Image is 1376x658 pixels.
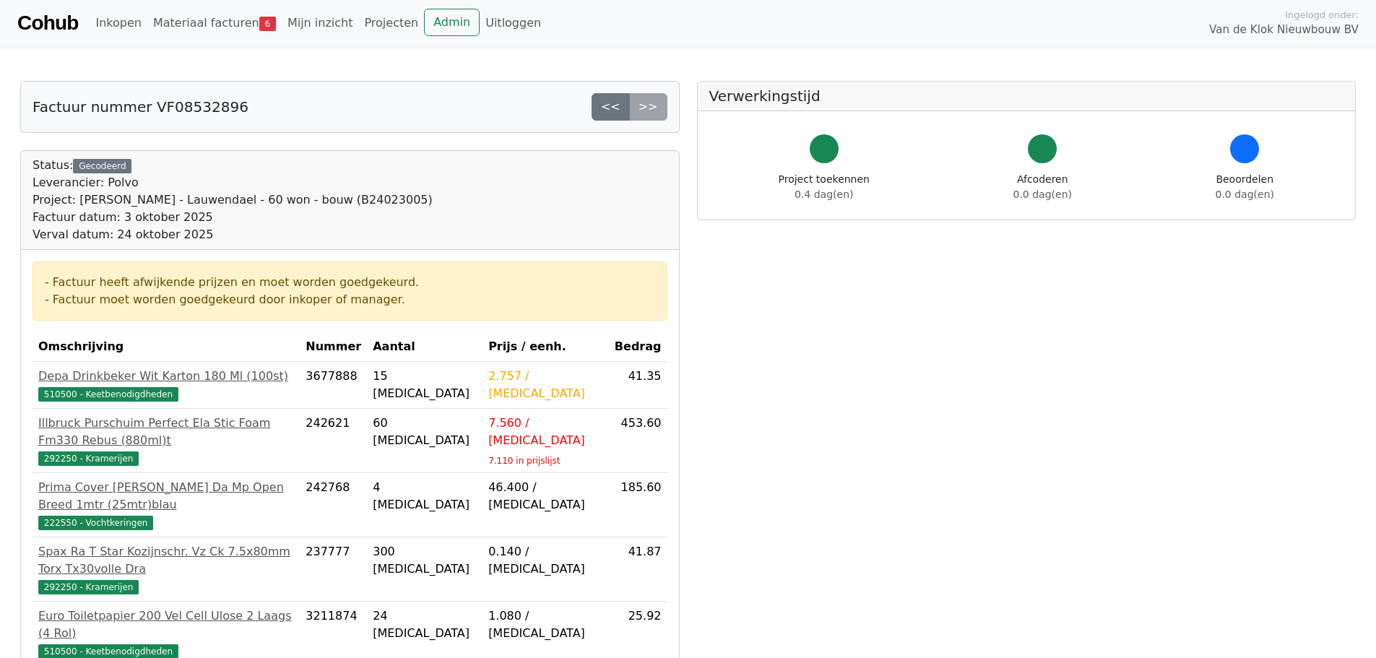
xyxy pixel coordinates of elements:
div: Prima Cover [PERSON_NAME] Da Mp Open Breed 1mtr (25mtr)blau [38,479,294,514]
div: 2.757 / [MEDICAL_DATA] [488,368,602,402]
div: 1.080 / [MEDICAL_DATA] [488,607,602,642]
div: 24 [MEDICAL_DATA] [373,607,477,642]
a: Uitloggen [480,9,547,38]
sub: 7.110 in prijslijst [488,456,560,466]
div: 0.140 / [MEDICAL_DATA] [488,543,602,578]
span: 6 [259,17,276,31]
div: 4 [MEDICAL_DATA] [373,479,477,514]
th: Nummer [300,332,367,362]
div: Euro Toiletpapier 200 Vel Cell Ulose 2 Laags (4 Rol) [38,607,294,642]
div: Project: [PERSON_NAME] - Lauwendael - 60 won - bouw (B24023005) [33,191,433,209]
h5: Verwerkingstijd [709,87,1344,105]
a: Mijn inzicht [282,9,359,38]
div: 15 [MEDICAL_DATA] [373,368,477,402]
th: Omschrijving [33,332,300,362]
div: 7.560 / [MEDICAL_DATA] [488,415,602,449]
div: Gecodeerd [73,159,131,173]
div: Beoordelen [1216,172,1274,202]
th: Aantal [367,332,483,362]
td: 41.87 [607,537,667,602]
td: 453.60 [607,409,667,473]
th: Bedrag [607,332,667,362]
div: - Factuur moet worden goedgekeurd door inkoper of manager. [45,291,655,308]
div: Depa Drinkbeker Wit Karton 180 Ml (100st) [38,368,294,385]
span: 510500 - Keetbenodigdheden [38,387,178,402]
a: Inkopen [90,9,147,38]
span: 292250 - Kramerijen [38,580,139,594]
div: 46.400 / [MEDICAL_DATA] [488,479,602,514]
a: Illbruck Purschuim Perfect Ela Stic Foam Fm330 Rebus (880ml)t292250 - Kramerijen [38,415,294,467]
td: 185.60 [607,473,667,537]
span: 0.0 dag(en) [1013,189,1072,200]
td: 3677888 [300,362,367,409]
div: Status: [33,157,433,243]
a: Spax Ra T Star Kozijnschr. Vz Ck 7.5x80mm Torx Tx30volle Dra292250 - Kramerijen [38,543,294,595]
a: Projecten [358,9,424,38]
span: 222550 - Vochtkeringen [38,516,153,530]
td: 242621 [300,409,367,473]
div: Leverancier: Polvo [33,174,433,191]
span: 292250 - Kramerijen [38,451,139,466]
div: - Factuur heeft afwijkende prijzen en moet worden goedgekeurd. [45,274,655,291]
span: Ingelogd onder: [1285,8,1359,22]
span: 0.4 dag(en) [795,189,853,200]
a: Materiaal facturen6 [147,9,282,38]
h5: Factuur nummer VF08532896 [33,98,248,116]
div: Factuur datum: 3 oktober 2025 [33,209,433,226]
a: Admin [424,9,480,36]
div: Spax Ra T Star Kozijnschr. Vz Ck 7.5x80mm Torx Tx30volle Dra [38,543,294,578]
div: Afcoderen [1013,172,1072,202]
div: Project toekennen [779,172,870,202]
div: 300 [MEDICAL_DATA] [373,543,477,578]
div: Verval datum: 24 oktober 2025 [33,226,433,243]
td: 41.35 [607,362,667,409]
th: Prijs / eenh. [483,332,607,362]
span: 0.0 dag(en) [1216,189,1274,200]
span: Van de Klok Nieuwbouw BV [1209,22,1359,38]
a: Depa Drinkbeker Wit Karton 180 Ml (100st)510500 - Keetbenodigdheden [38,368,294,402]
td: 237777 [300,537,367,602]
div: Illbruck Purschuim Perfect Ela Stic Foam Fm330 Rebus (880ml)t [38,415,294,449]
a: << [592,93,630,121]
td: 242768 [300,473,367,537]
div: 60 [MEDICAL_DATA] [373,415,477,449]
a: Prima Cover [PERSON_NAME] Da Mp Open Breed 1mtr (25mtr)blau222550 - Vochtkeringen [38,479,294,531]
a: Cohub [17,6,78,40]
